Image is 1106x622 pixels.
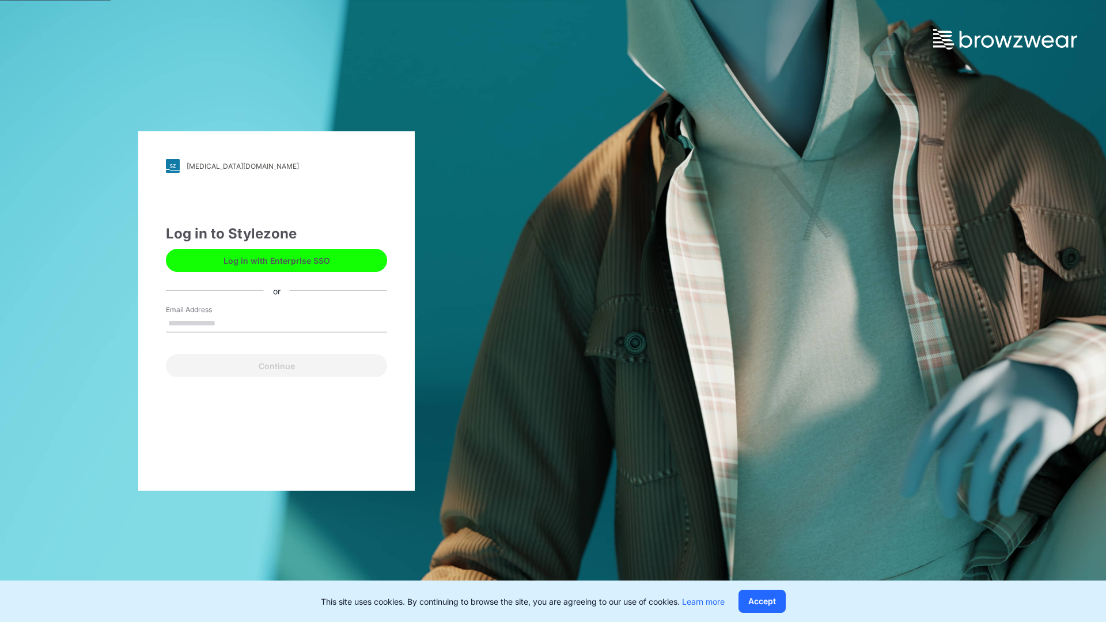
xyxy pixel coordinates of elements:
[933,29,1077,50] img: browzwear-logo.73288ffb.svg
[264,285,290,297] div: or
[166,159,180,173] img: svg+xml;base64,PHN2ZyB3aWR0aD0iMjgiIGhlaWdodD0iMjgiIHZpZXdCb3g9IjAgMCAyOCAyOCIgZmlsbD0ibm9uZSIgeG...
[166,223,387,244] div: Log in to Stylezone
[187,162,299,170] div: [MEDICAL_DATA][DOMAIN_NAME]
[166,159,387,173] a: [MEDICAL_DATA][DOMAIN_NAME]
[682,597,725,606] a: Learn more
[321,596,725,608] p: This site uses cookies. By continuing to browse the site, you are agreeing to our use of cookies.
[166,305,247,315] label: Email Address
[738,590,786,613] button: Accept
[166,249,387,272] button: Log in with Enterprise SSO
